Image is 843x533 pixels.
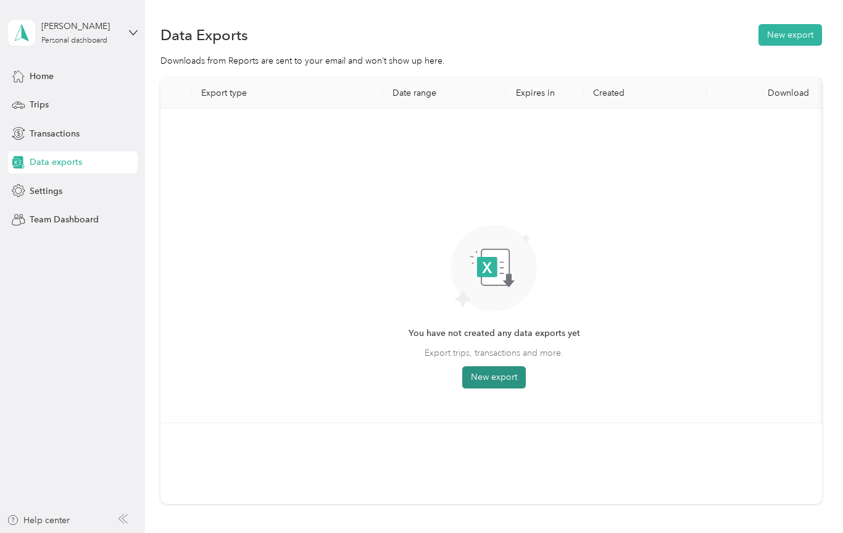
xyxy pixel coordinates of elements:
span: Transactions [30,127,80,140]
button: New export [462,366,526,388]
th: Created [583,78,707,109]
h1: Data Exports [160,28,248,41]
button: New export [758,24,822,46]
th: Expires in [506,78,583,109]
div: [PERSON_NAME] [41,20,118,33]
div: Downloads from Reports are sent to your email and won’t show up here. [160,54,822,67]
span: Trips [30,98,49,111]
span: You have not created any data exports yet [409,327,580,340]
th: Export type [191,78,383,109]
span: Data exports [30,156,82,169]
span: Home [30,70,54,83]
iframe: Everlance-gr Chat Button Frame [774,464,843,533]
span: Settings [30,185,62,198]
span: Team Dashboard [30,213,99,226]
button: Help center [7,514,70,527]
th: Date range [383,78,506,109]
div: Personal dashboard [41,37,107,44]
div: Download [716,88,820,98]
span: Export trips, transactions and more. [425,346,563,359]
